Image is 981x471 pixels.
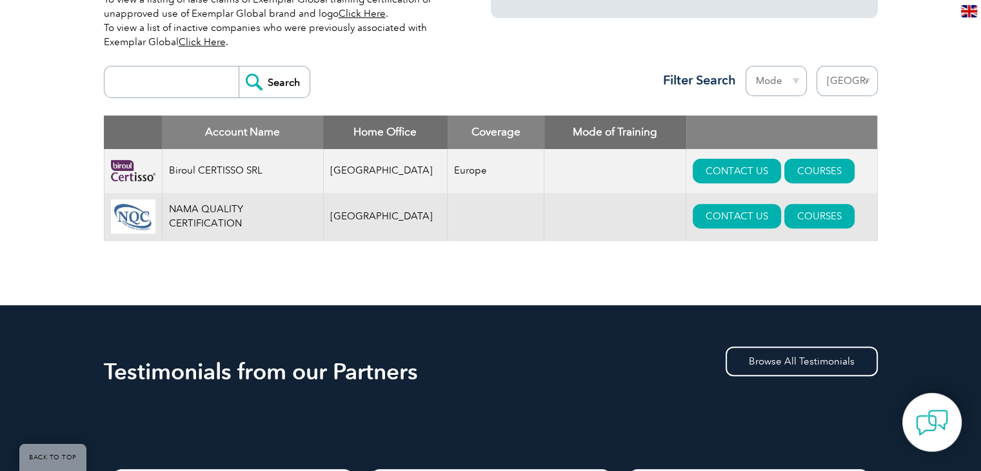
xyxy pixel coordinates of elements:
img: en [961,5,977,17]
a: Click Here [339,8,386,19]
a: BACK TO TOP [19,444,86,471]
td: NAMA QUALITY CERTIFICATION [162,193,323,241]
th: Account Name: activate to sort column descending [162,115,323,149]
a: CONTACT US [693,204,781,228]
td: Biroul CERTISSO SRL [162,149,323,193]
td: [GEOGRAPHIC_DATA] [323,193,448,241]
a: COURSES [784,204,855,228]
a: Browse All Testimonials [726,346,878,376]
h3: Filter Search [655,72,736,88]
img: 870f6014-ce33-ef11-8e4e-002248972526-logo.jpg [111,199,155,234]
input: Search [239,66,310,97]
th: Coverage: activate to sort column ascending [448,115,544,149]
td: [GEOGRAPHIC_DATA] [323,149,448,193]
th: : activate to sort column ascending [686,115,877,149]
h2: Testimonials from our Partners [104,361,878,382]
a: CONTACT US [693,159,781,183]
img: 48480d59-8fd2-ef11-a72f-002248108aed-logo.png [111,160,155,181]
a: COURSES [784,159,855,183]
td: Europe [448,149,544,193]
a: Click Here [179,36,226,48]
th: Home Office: activate to sort column ascending [323,115,448,149]
img: contact-chat.png [916,406,948,439]
th: Mode of Training: activate to sort column ascending [544,115,686,149]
